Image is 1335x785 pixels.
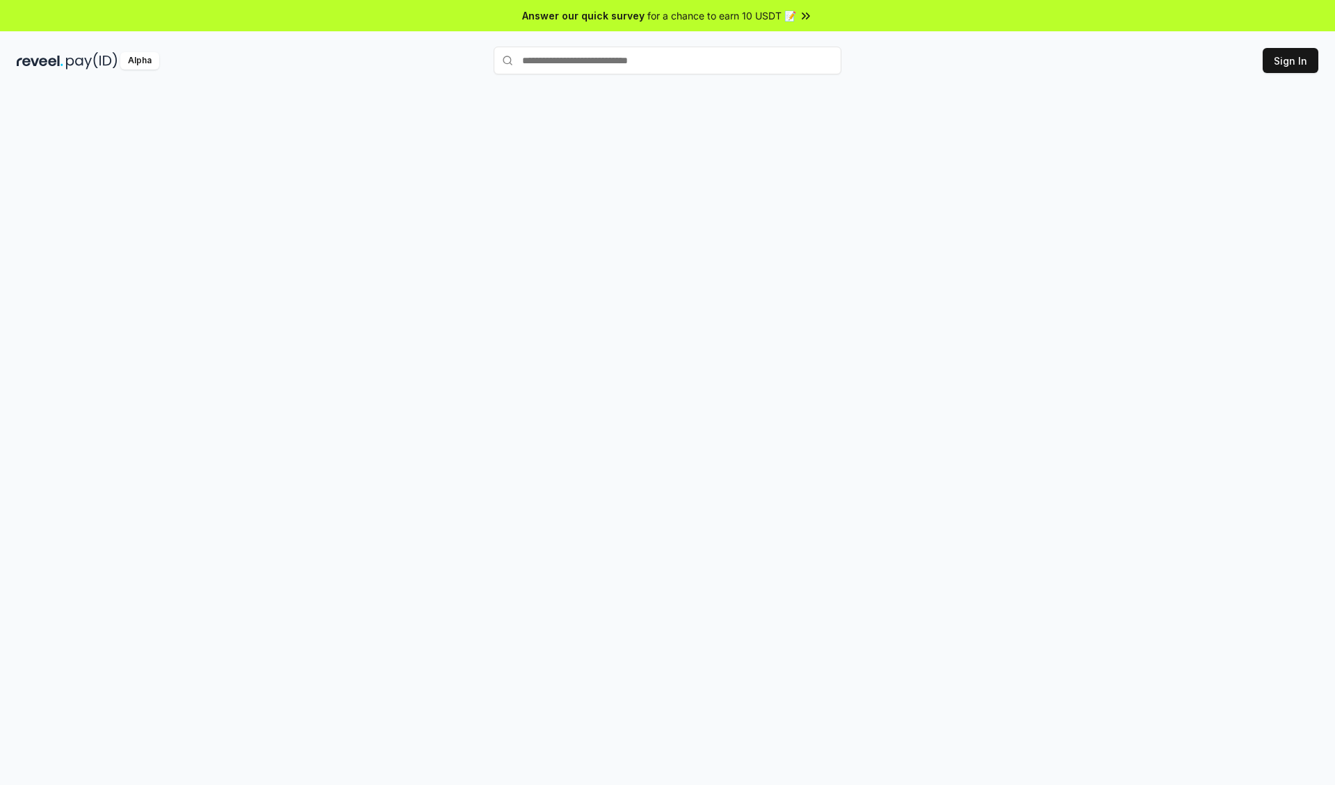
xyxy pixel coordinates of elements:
span: for a chance to earn 10 USDT 📝 [647,8,796,23]
span: Answer our quick survey [522,8,645,23]
img: reveel_dark [17,52,63,70]
button: Sign In [1263,48,1318,73]
img: pay_id [66,52,118,70]
div: Alpha [120,52,159,70]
